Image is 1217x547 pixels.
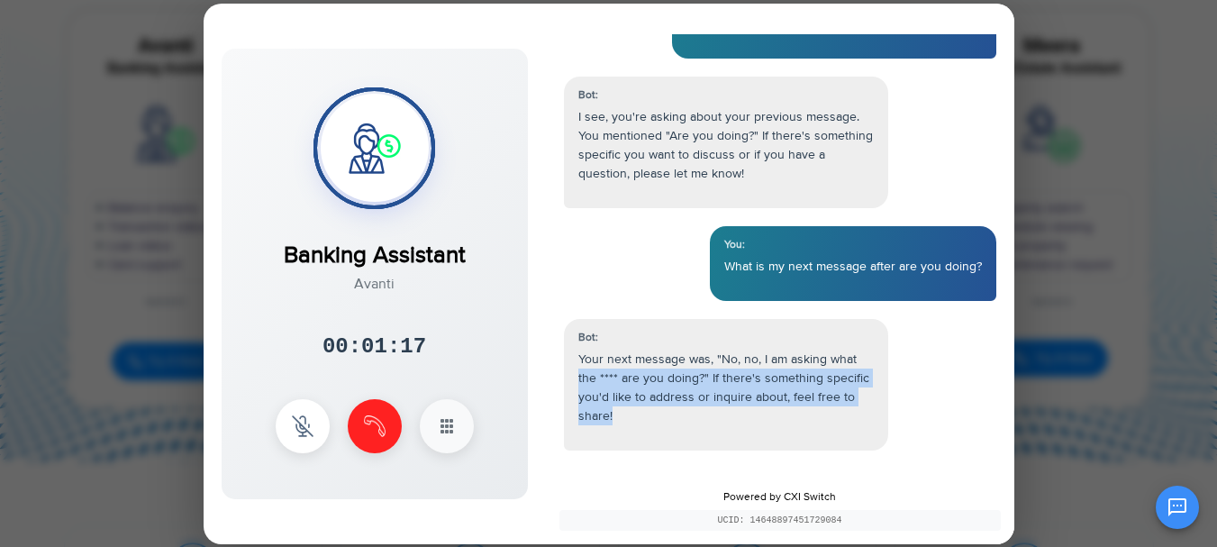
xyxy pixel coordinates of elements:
[292,415,313,437] img: mute Icon
[578,107,874,183] p: I see, you're asking about your previous message. You mentioned "Are you doing?" If there's somet...
[364,415,386,437] img: end Icon
[724,257,982,276] p: What is my next message after are you doing?
[578,330,874,346] div: Bot:
[546,476,1014,544] div: Powered by CXI Switch
[284,273,466,295] div: Avanti
[578,350,874,425] p: Your next message was, "No, no, I am asking what the **** are you doing?" If there's something sp...
[724,237,982,253] div: You:
[559,510,1001,531] div: UCID: 14648897451729084
[284,220,466,273] div: Banking Assistant
[578,87,874,104] div: Bot:
[1156,486,1199,529] button: Open chat
[322,331,426,363] div: 00:01:17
